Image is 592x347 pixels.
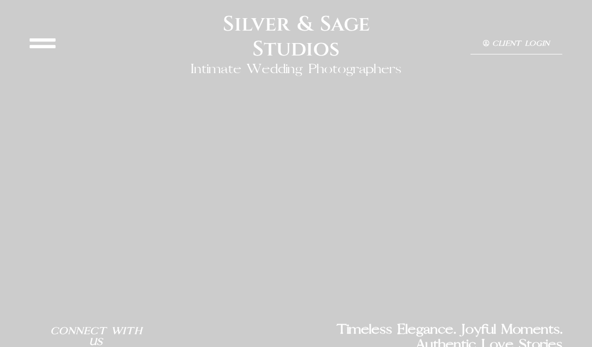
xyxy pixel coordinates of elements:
h2: Silver & Sage Studios [185,12,407,62]
span: Client Login [492,40,550,48]
h2: Intimate Wedding Photographers [191,62,401,77]
a: Client Login [470,34,562,54]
